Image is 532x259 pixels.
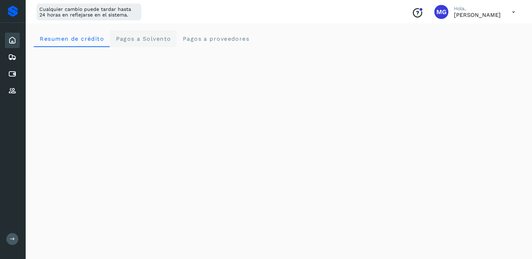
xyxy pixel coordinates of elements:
[5,33,20,48] div: Inicio
[5,83,20,99] div: Proveedores
[182,35,249,42] span: Pagos a proveedores
[115,35,171,42] span: Pagos a Solvento
[454,12,501,18] p: MANUEL GERARDO VELA
[37,4,141,20] div: Cualquier cambio puede tardar hasta 24 horas en reflejarse en el sistema.
[39,35,104,42] span: Resumen de crédito
[5,49,20,65] div: Embarques
[454,6,501,12] p: Hola,
[5,66,20,82] div: Cuentas por pagar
